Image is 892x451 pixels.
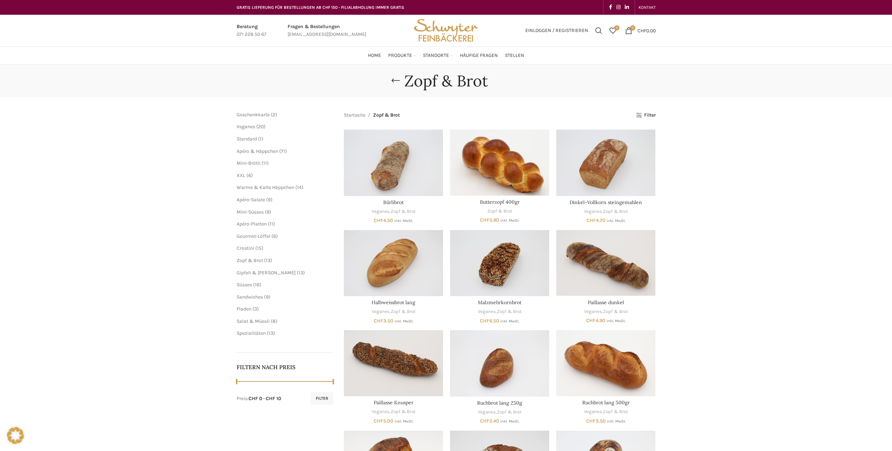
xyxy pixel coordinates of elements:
[374,318,393,324] bdi: 3.50
[556,230,655,296] a: Paillasse dunkel
[344,230,443,296] a: Halbweissbrot lang
[374,418,383,424] span: CHF
[266,257,270,263] span: 13
[255,282,259,288] span: 16
[237,233,270,239] span: Gourmet-Löffel
[260,136,262,142] span: 1
[368,48,381,63] a: Home
[233,48,659,63] div: Main navigation
[500,419,519,424] small: inkl. MwSt.
[237,330,266,336] a: Spezialitäten
[237,395,281,402] div: Preis: —
[556,308,655,315] div: ,
[372,308,390,315] a: Veganes
[478,308,496,315] a: Veganes
[450,308,549,315] div: ,
[480,418,489,424] span: CHF
[411,15,480,46] img: Bäckerei Schwyter
[391,308,416,315] a: Zopf & Brot
[237,184,294,190] a: Warme & Kalte Häppchen
[607,218,625,223] small: inkl. MwSt.
[630,25,635,31] span: 0
[237,294,263,300] a: Sandwiches
[248,172,251,178] span: 6
[237,245,254,251] span: Crostini
[368,52,381,59] span: Home
[383,199,404,205] a: Bürlibrot
[237,5,404,10] span: GRATIS LIEFERUNG FÜR BESTELLUNGEN AB CHF 150 - FILIALABHOLUNG IMMER GRATIS
[273,233,276,239] span: 6
[394,218,413,223] small: inkl. MwSt.
[480,199,520,205] a: Butterzopf 400gr
[404,72,488,90] h1: Zopf & Brot
[394,319,413,323] small: inkl. MwSt.
[373,111,400,119] span: Zopf & Brot
[267,209,269,215] span: 9
[623,2,631,12] a: Linkedin social link
[411,27,480,33] a: Site logo
[237,160,261,166] a: Mini-Brötli
[374,399,413,406] a: Paillasse Knusper
[586,418,596,424] span: CHF
[344,130,443,196] a: Bürlibrot
[614,2,623,12] a: Instagram social link
[237,197,265,203] a: Apéro-Salate
[637,27,656,33] bdi: 0.00
[388,48,416,63] a: Produkte
[586,217,605,223] bdi: 4.70
[505,48,524,63] a: Stellen
[556,130,655,196] a: Dinkel-Vollkorn steingemahlen
[257,245,262,251] span: 15
[500,319,519,323] small: inkl. MwSt.
[237,270,296,276] span: Gipfeli & [PERSON_NAME]
[480,318,499,324] bdi: 6.50
[586,318,596,323] span: CHF
[588,299,624,306] a: Paillasse dunkel
[636,112,655,118] a: Filter
[237,282,252,288] a: Süsses
[487,208,512,215] a: Zopf & Brot
[500,218,519,223] small: inkl. MwSt.
[374,217,393,223] bdi: 4.50
[584,308,602,315] a: Veganes
[344,208,443,215] div: ,
[586,418,606,424] bdi: 3.50
[263,160,267,166] span: 11
[586,318,605,323] bdi: 4.90
[622,24,659,38] a: 0 CHF0.00
[603,208,628,215] a: Zopf & Brot
[258,124,264,130] span: 20
[606,24,620,38] a: 0
[391,408,416,415] a: Zopf & Brot
[477,400,522,406] a: Ruchbrot lang 250g
[556,330,655,396] a: Ruchbrot lang 500gr
[288,23,366,39] a: Infobox link
[270,221,273,227] span: 11
[423,48,453,63] a: Standorte
[237,148,278,154] a: Apéro & Häppchen
[374,217,383,223] span: CHF
[525,28,588,33] span: Einloggen / Registrieren
[450,330,549,396] a: Ruchbrot lang 250g
[237,209,264,215] span: Mini-Süsses
[556,408,655,415] div: ,
[603,408,628,415] a: Zopf & Brot
[637,27,646,33] span: CHF
[374,418,393,424] bdi: 5.00
[603,308,628,315] a: Zopf & Brot
[497,409,522,416] a: Zopf & Brot
[344,308,443,315] div: ,
[237,172,245,178] a: XXL
[394,419,413,424] small: inkl. MwSt.
[607,2,614,12] a: Facebook social link
[460,52,498,59] span: Häufige Fragen
[344,111,400,119] nav: Breadcrumb
[372,408,390,415] a: Veganes
[237,221,267,227] a: Apéro-Platten
[266,396,281,401] span: CHF 10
